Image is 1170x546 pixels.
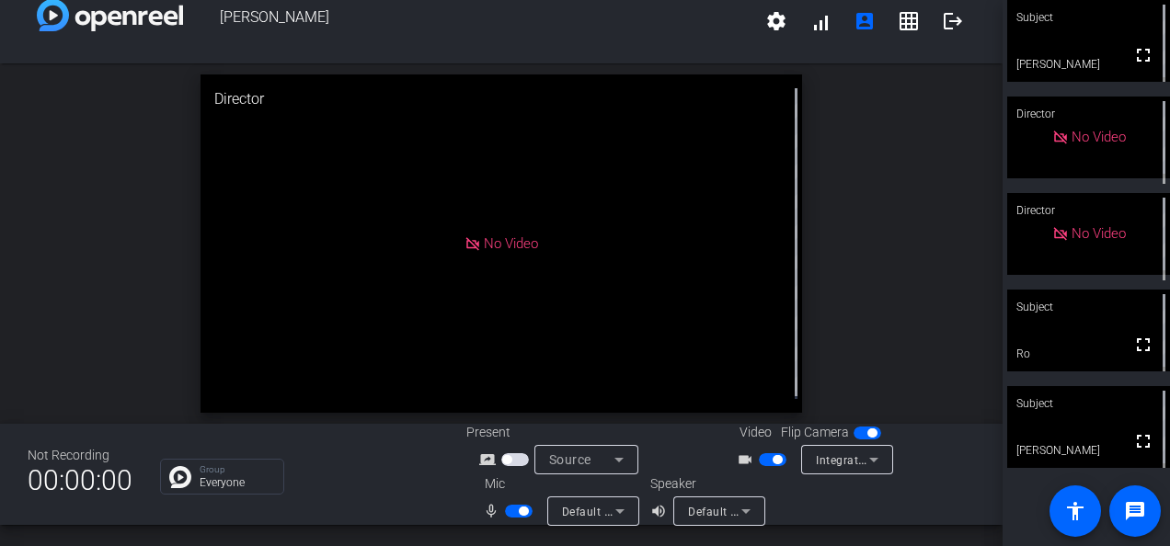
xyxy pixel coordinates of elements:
mat-icon: fullscreen [1132,334,1154,356]
img: Chat Icon [169,466,191,488]
span: Default - Speakers (Realtek(R) Audio) [688,504,887,518]
mat-icon: screen_share_outline [479,449,501,471]
mat-icon: settings [765,10,787,32]
div: Present [466,423,650,442]
mat-icon: fullscreen [1132,430,1154,452]
div: Director [201,74,802,124]
mat-icon: message [1124,500,1146,522]
mat-icon: fullscreen [1132,44,1154,66]
span: Default - Microphone Array (Realtek(R) Audio) [562,504,808,518]
span: Video [740,423,772,442]
div: Director [1007,97,1170,131]
div: Not Recording [28,446,132,465]
mat-icon: grid_on [898,10,920,32]
mat-icon: account_box [854,10,876,32]
mat-icon: volume_up [650,500,672,522]
div: Subject [1007,290,1170,324]
span: No Video [1072,225,1126,242]
span: 00:00:00 [28,458,132,503]
span: No Video [1072,129,1126,145]
p: Group [200,465,274,474]
mat-icon: videocam_outline [737,449,759,471]
mat-icon: mic_none [483,500,505,522]
div: Speaker [650,474,761,494]
div: Director [1007,193,1170,228]
span: Flip Camera [781,423,849,442]
mat-icon: accessibility [1064,500,1086,522]
span: Source [549,452,591,467]
mat-icon: logout [942,10,964,32]
div: Mic [466,474,650,494]
span: Integrated Webcam (1bcf:2ba0) [816,452,988,467]
p: Everyone [200,477,274,488]
div: Subject [1007,386,1170,421]
span: No Video [484,235,538,252]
